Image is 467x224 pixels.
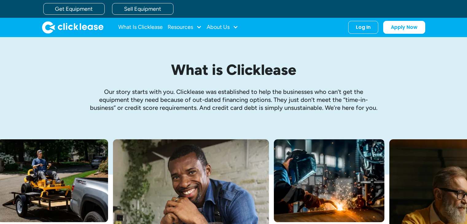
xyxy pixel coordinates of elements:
[207,21,238,33] div: About Us
[42,21,103,33] a: home
[112,3,173,15] a: Sell Equipment
[89,88,378,112] p: Our story starts with you. Clicklease was established to help the businesses who can’t get the eq...
[356,24,371,30] div: Log In
[89,62,378,78] h1: What is Clicklease
[42,21,103,33] img: Clicklease logo
[383,21,425,34] a: Apply Now
[168,21,202,33] div: Resources
[43,3,105,15] a: Get Equipment
[274,139,384,222] img: A welder in a large mask working on a large pipe
[118,21,163,33] a: What Is Clicklease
